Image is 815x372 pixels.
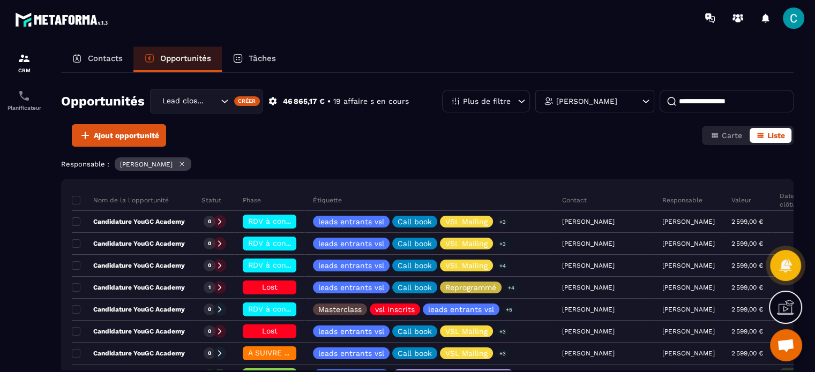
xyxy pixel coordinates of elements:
p: Call book [398,218,432,225]
p: Call book [398,350,432,357]
p: +4 [504,282,518,293]
p: leads entrants vsl [318,262,384,269]
p: 0 [208,328,211,335]
p: Call book [398,240,432,247]
p: VSL Mailing [445,328,488,335]
span: Ajout opportunité [94,130,159,141]
p: Call book [398,328,432,335]
button: Ajout opportunité [72,124,166,147]
img: scheduler [18,89,31,102]
p: +3 [496,326,510,337]
p: 46 865,17 € [283,96,325,107]
p: leads entrants vsl [318,218,384,225]
span: Liste [767,131,785,140]
p: [PERSON_NAME] [556,97,617,105]
p: Phase [243,196,261,204]
p: • [327,96,331,107]
p: 0 [208,350,211,357]
p: 2 599,00 € [731,218,763,225]
span: RDV à conf. A RAPPELER [248,261,338,269]
p: [PERSON_NAME] [662,350,715,357]
p: leads entrants vsl [318,240,384,247]
p: 2 599,00 € [731,350,763,357]
p: [PERSON_NAME] [662,218,715,225]
p: 2 599,00 € [731,284,763,291]
h2: Opportunités [61,90,145,112]
p: 2 599,00 € [731,328,763,335]
p: Opportunités [160,54,211,63]
p: Étiquette [313,196,342,204]
a: Contacts [61,47,133,72]
p: Responsable : [61,160,109,168]
div: Ouvrir le chat [770,329,802,361]
p: [PERSON_NAME] [662,328,715,335]
p: Masterclass [318,306,362,313]
a: Tâches [222,47,287,72]
p: [PERSON_NAME] [662,262,715,269]
img: formation [18,52,31,65]
p: Call book [398,284,432,291]
p: 0 [208,218,211,225]
p: 0 [208,240,211,247]
p: Call book [398,262,432,269]
p: Candidature YouGC Academy [72,217,185,226]
p: Candidature YouGC Academy [72,327,185,336]
p: Candidature YouGC Academy [72,283,185,292]
div: Search for option [150,89,263,113]
p: +5 [502,304,516,315]
p: +3 [496,216,510,227]
p: Plus de filtre [463,97,511,105]
p: Candidature YouGC Academy [72,261,185,270]
a: Opportunités [133,47,222,72]
p: Responsable [662,196,702,204]
span: RDV à conf. A RAPPELER [248,239,338,247]
p: leads entrants vsl [428,306,494,313]
p: 0 [208,262,211,269]
p: 1 [208,284,211,291]
span: Carte [722,131,742,140]
p: Candidature YouGC Academy [72,305,185,314]
p: VSL Mailing [445,350,488,357]
p: +4 [496,260,510,271]
button: Liste [750,128,791,143]
p: leads entrants vsl [318,350,384,357]
p: VSL Mailing [445,240,488,247]
button: Carte [704,128,749,143]
span: Lost [262,283,278,291]
p: [PERSON_NAME] [662,306,715,313]
span: A SUIVRE ⏳ [248,348,294,357]
span: RDV à conf. A RAPPELER [248,305,338,313]
a: schedulerschedulerPlanificateur [3,81,46,119]
p: [PERSON_NAME] [662,240,715,247]
p: Planificateur [3,105,46,111]
p: [PERSON_NAME] [662,284,715,291]
p: +3 [496,238,510,249]
p: Contacts [88,54,123,63]
p: Tâches [249,54,276,63]
p: Reprogrammé [445,284,496,291]
p: +3 [496,348,510,359]
p: VSL Mailing [445,218,488,225]
p: Contact [562,196,587,204]
input: Search for option [207,95,218,107]
p: VSL Mailing [445,262,488,269]
p: leads entrants vsl [318,328,384,335]
p: [PERSON_NAME] [120,161,173,168]
span: Lead closing [160,95,207,107]
p: leads entrants vsl [318,284,384,291]
p: 2 599,00 € [731,240,763,247]
p: 0 [208,306,211,313]
p: 2 599,00 € [731,262,763,269]
p: vsl inscrits [375,306,415,313]
div: Créer [234,96,260,106]
img: logo [15,10,111,29]
p: Valeur [731,196,751,204]
p: Candidature YouGC Academy [72,239,185,248]
span: Lost [262,327,278,335]
p: Candidature YouGC Academy [72,349,185,358]
a: formationformationCRM [3,44,46,81]
p: Nom de la l'opportunité [72,196,169,204]
p: Statut [201,196,221,204]
p: 19 affaire s en cours [333,96,409,107]
p: CRM [3,67,46,73]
